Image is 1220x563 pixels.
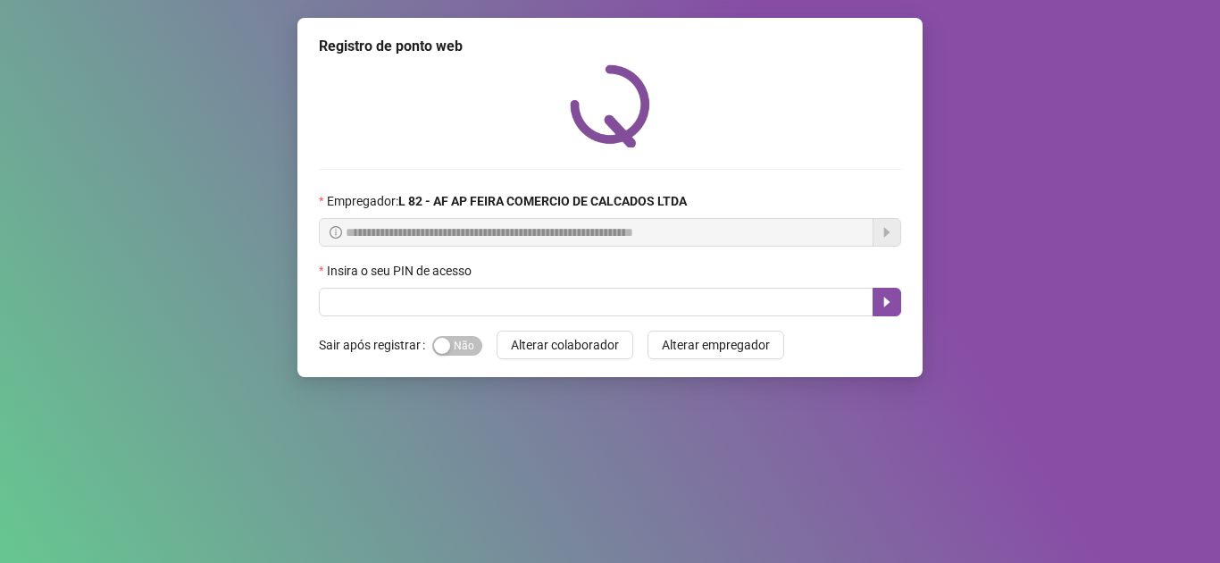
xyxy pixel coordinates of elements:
[648,331,784,359] button: Alterar empregador
[570,64,650,147] img: QRPoint
[880,295,894,309] span: caret-right
[327,191,687,211] span: Empregador :
[398,194,687,208] strong: L 82 - AF AP FEIRA COMERCIO DE CALCADOS LTDA
[319,36,901,57] div: Registro de ponto web
[511,335,619,355] span: Alterar colaborador
[319,331,432,359] label: Sair após registrar
[662,335,770,355] span: Alterar empregador
[497,331,633,359] button: Alterar colaborador
[319,261,483,281] label: Insira o seu PIN de acesso
[330,226,342,239] span: info-circle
